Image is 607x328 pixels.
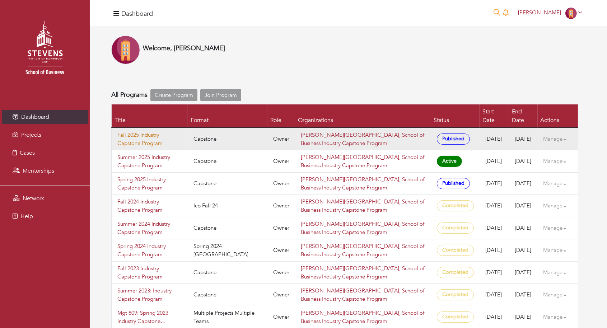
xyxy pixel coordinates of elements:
[2,128,88,142] a: Projects
[117,131,182,147] a: Fall 2025 Industry Capstone Program
[295,104,431,128] th: Organizations
[21,131,41,139] span: Projects
[543,154,572,168] a: Manage
[188,128,267,150] td: Capstone
[117,220,182,236] a: Summer 2024 Industry Capstone Program
[267,104,295,128] th: Role
[509,284,538,306] td: [DATE]
[515,9,585,16] a: [PERSON_NAME]
[111,36,140,64] img: Company-Icon-7f8a26afd1715722aa5ae9dc11300c11ceeb4d32eda0db0d61c21d11b95ecac6.png
[543,199,572,213] a: Manage
[23,167,54,175] span: Mentorships
[565,8,577,19] img: Company-Icon-7f8a26afd1715722aa5ae9dc11300c11ceeb4d32eda0db0d61c21d11b95ecac6.png
[480,150,509,173] td: [DATE]
[301,243,424,258] a: [PERSON_NAME][GEOGRAPHIC_DATA], School of Business Industry Capstone Program
[509,150,538,173] td: [DATE]
[301,198,424,214] a: [PERSON_NAME][GEOGRAPHIC_DATA], School of Business Industry Capstone Program
[188,262,267,284] td: Capstone
[188,195,267,217] td: Icp Fall 24
[117,264,182,281] a: Fall 2023 Industry Capstone Program
[117,153,182,169] a: Summer 2025 Industry Capstone Program
[437,133,470,145] span: Published
[543,266,572,280] a: Manage
[267,239,295,262] td: Owner
[509,239,538,262] td: [DATE]
[543,221,572,235] a: Manage
[543,132,572,146] a: Manage
[188,104,267,128] th: Format
[301,220,424,236] a: [PERSON_NAME][GEOGRAPHIC_DATA], School of Business Industry Capstone Program
[2,191,88,206] a: Network
[538,104,578,128] th: Actions
[301,131,424,147] a: [PERSON_NAME][GEOGRAPHIC_DATA], School of Business Industry Capstone Program
[188,284,267,306] td: Capstone
[509,262,538,284] td: [DATE]
[188,150,267,173] td: Capstone
[117,287,182,303] a: Summer 2023: Industry Capstone Program
[301,265,424,280] a: [PERSON_NAME][GEOGRAPHIC_DATA], School of Business Industry Capstone Program
[2,164,88,178] a: Mentorships
[543,288,572,302] a: Manage
[437,267,474,278] span: Completed
[21,113,49,121] span: Dashboard
[2,146,88,160] a: Cases
[437,200,474,211] span: Completed
[143,44,225,52] h4: Welcome, [PERSON_NAME]
[301,154,424,169] a: [PERSON_NAME][GEOGRAPHIC_DATA], School of Business Industry Capstone Program
[480,128,509,150] td: [DATE]
[267,262,295,284] td: Owner
[200,89,241,102] a: Join Program
[480,104,509,128] th: Start Date
[509,173,538,195] td: [DATE]
[188,217,267,239] td: Capstone
[431,104,480,128] th: Status
[2,110,88,124] a: Dashboard
[2,209,88,224] a: Help
[543,177,572,191] a: Manage
[7,13,83,88] img: stevens_logo.png
[437,311,474,323] span: Completed
[23,195,44,202] span: Network
[301,287,424,303] a: [PERSON_NAME][GEOGRAPHIC_DATA], School of Business Industry Capstone Program
[437,156,462,167] span: Active
[509,104,538,128] th: End Date
[20,212,33,220] span: Help
[480,217,509,239] td: [DATE]
[188,239,267,262] td: Spring 2024 [GEOGRAPHIC_DATA]
[543,310,572,324] a: Manage
[480,173,509,195] td: [DATE]
[437,222,474,234] span: Completed
[480,262,509,284] td: [DATE]
[112,104,188,128] th: Title
[117,175,182,192] a: Spring 2025 Industry Capstone Program
[267,195,295,217] td: Owner
[267,173,295,195] td: Owner
[518,9,561,16] span: [PERSON_NAME]
[480,239,509,262] td: [DATE]
[267,217,295,239] td: Owner
[267,128,295,150] td: Owner
[117,242,182,258] a: Spring 2024 Industry Capstone Program
[150,89,197,102] a: Create Program
[480,195,509,217] td: [DATE]
[121,10,153,18] h4: Dashboard
[509,128,538,150] td: [DATE]
[188,173,267,195] td: Capstone
[20,149,35,157] span: Cases
[301,309,424,325] a: [PERSON_NAME][GEOGRAPHIC_DATA], School of Business Industry Capstone Program
[267,284,295,306] td: Owner
[543,243,572,257] a: Manage
[111,91,148,99] h4: All Programs
[480,284,509,306] td: [DATE]
[437,178,470,189] span: Published
[117,309,182,325] a: Mgt 809: Spring 2023 Industry Capstone Program
[301,176,424,191] a: [PERSON_NAME][GEOGRAPHIC_DATA], School of Business Industry Capstone Program
[437,245,474,256] span: Completed
[267,150,295,173] td: Owner
[509,195,538,217] td: [DATE]
[509,217,538,239] td: [DATE]
[117,198,182,214] a: Fall 2024 Industry Capstone Program
[437,289,474,300] span: Completed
